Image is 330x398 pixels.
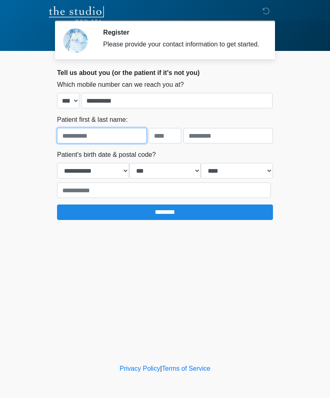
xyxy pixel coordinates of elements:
[57,115,128,125] label: Patient first & last name:
[57,69,273,77] h2: Tell us about you (or the patient if it's not you)
[57,80,184,90] label: Which mobile number can we reach you at?
[57,150,156,160] label: Patient's birth date & postal code?
[103,40,261,49] div: Please provide your contact information to get started.
[120,365,161,372] a: Privacy Policy
[63,29,88,53] img: Agent Avatar
[160,365,162,372] a: |
[162,365,210,372] a: Terms of Service
[103,29,261,36] h2: Register
[49,6,104,22] img: The Studio Med Spa Logo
